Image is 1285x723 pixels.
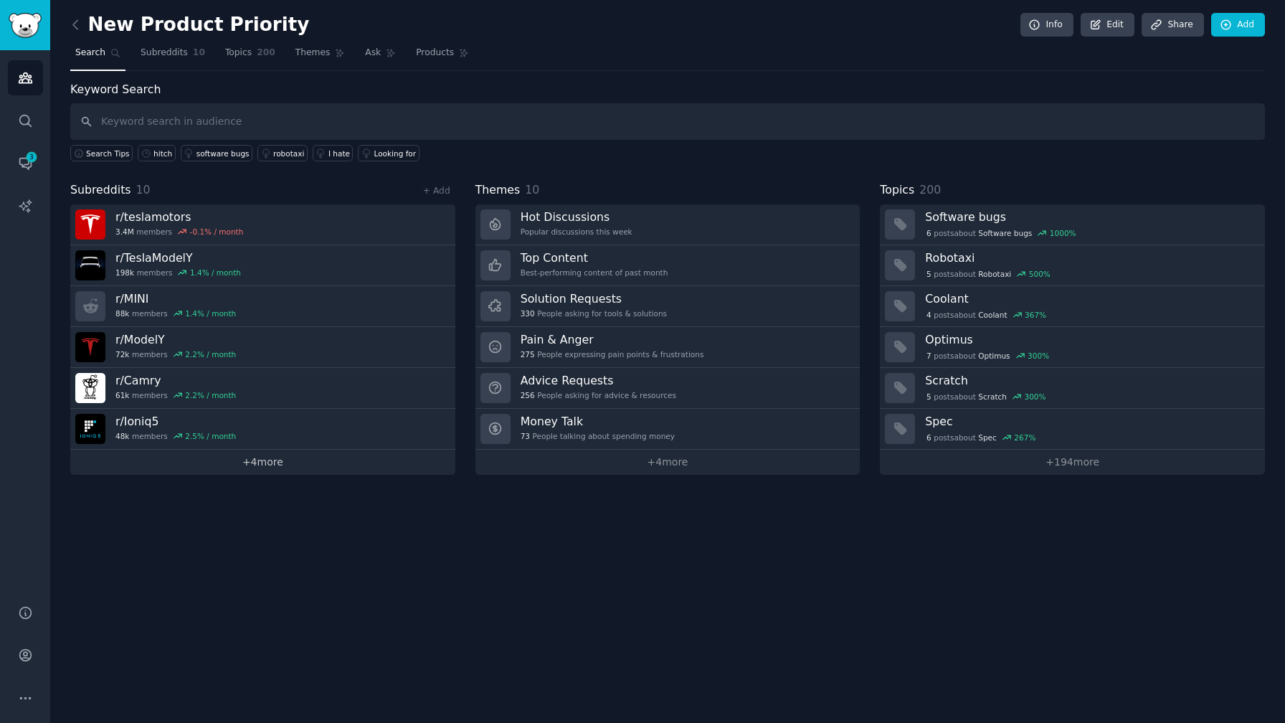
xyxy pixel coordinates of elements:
div: 367 % [1025,310,1046,320]
span: 198k [115,268,134,278]
div: post s about [925,227,1077,240]
span: Spec [978,433,997,443]
div: 500 % [1029,269,1051,279]
img: TeslaModelY [75,250,105,280]
img: teslamotors [75,209,105,240]
h3: r/ teslamotors [115,209,243,225]
h3: Coolant [925,291,1255,306]
div: members [115,227,243,237]
span: Search [75,47,105,60]
h3: r/ Camry [115,373,236,388]
button: Search Tips [70,145,133,161]
span: Ask [365,47,381,60]
span: Optimus [978,351,1010,361]
span: Software bugs [978,228,1032,238]
div: 2.2 % / month [185,390,236,400]
div: software bugs [196,148,250,159]
h3: r/ ModelY [115,332,236,347]
div: members [115,390,236,400]
div: 300 % [1028,351,1049,361]
a: Top ContentBest-performing content of past month [475,245,860,286]
span: Coolant [978,310,1007,320]
div: Best-performing content of past month [521,268,668,278]
h3: Advice Requests [521,373,676,388]
a: robotaxi [257,145,308,161]
a: I hate [313,145,354,161]
img: Ioniq5 [75,414,105,444]
h2: New Product Priority [70,14,309,37]
a: Looking for [358,145,419,161]
span: Themes [295,47,331,60]
span: Robotaxi [978,269,1011,279]
div: 2.2 % / month [185,349,236,359]
a: r/TeslaModelY198kmembers1.4% / month [70,245,455,286]
h3: r/ MINI [115,291,236,306]
div: -0.1 % / month [190,227,244,237]
a: r/teslamotors3.4Mmembers-0.1% / month [70,204,455,245]
div: members [115,431,236,441]
a: +194more [880,450,1265,475]
span: Themes [475,181,521,199]
span: 5 [926,269,931,279]
h3: Solution Requests [521,291,667,306]
a: Edit [1081,13,1134,37]
div: members [115,268,241,278]
h3: Top Content [521,250,668,265]
a: Pain & Anger275People expressing pain points & frustrations [475,327,860,368]
h3: Hot Discussions [521,209,632,225]
h3: Optimus [925,332,1255,347]
span: Search Tips [86,148,130,159]
div: hitch [153,148,172,159]
h3: Scratch [925,373,1255,388]
a: r/Ioniq548kmembers2.5% / month [70,409,455,450]
span: 275 [521,349,535,359]
a: software bugs [181,145,252,161]
span: 6 [926,433,931,443]
span: Subreddits [70,181,131,199]
span: 200 [257,47,275,60]
span: 3 [25,152,38,162]
div: post s about [925,390,1047,403]
span: 3.4M [115,227,134,237]
div: 300 % [1024,392,1045,402]
div: Looking for [374,148,416,159]
a: +4more [475,450,860,475]
a: Subreddits10 [136,42,210,71]
div: members [115,308,236,318]
a: Topics200 [220,42,280,71]
span: 7 [926,351,931,361]
div: 267 % [1014,433,1035,443]
div: People asking for tools & solutions [521,308,667,318]
a: r/ModelY72kmembers2.2% / month [70,327,455,368]
span: Scratch [978,392,1007,402]
span: 48k [115,431,129,441]
label: Keyword Search [70,82,161,96]
a: Spec6postsaboutSpec267% [880,409,1265,450]
a: 3 [8,146,43,181]
h3: Robotaxi [925,250,1255,265]
a: Money Talk73People talking about spending money [475,409,860,450]
span: 88k [115,308,129,318]
a: Software bugs6postsaboutSoftware bugs1000% [880,204,1265,245]
a: r/Camry61kmembers2.2% / month [70,368,455,409]
h3: Software bugs [925,209,1255,225]
h3: Money Talk [521,414,675,429]
a: Optimus7postsaboutOptimus300% [880,327,1265,368]
h3: r/ TeslaModelY [115,250,241,265]
span: 72k [115,349,129,359]
span: 6 [926,228,931,238]
a: Share [1142,13,1203,37]
img: ModelY [75,332,105,362]
a: r/MINI88kmembers1.4% / month [70,286,455,327]
div: People expressing pain points & frustrations [521,349,704,359]
img: Camry [75,373,105,403]
span: 73 [521,431,530,441]
a: Hot DiscussionsPopular discussions this week [475,204,860,245]
div: post s about [925,431,1037,444]
span: Products [416,47,454,60]
a: +4more [70,450,455,475]
div: 1000 % [1050,228,1076,238]
div: Popular discussions this week [521,227,632,237]
span: 330 [521,308,535,318]
a: Scratch5postsaboutScratch300% [880,368,1265,409]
